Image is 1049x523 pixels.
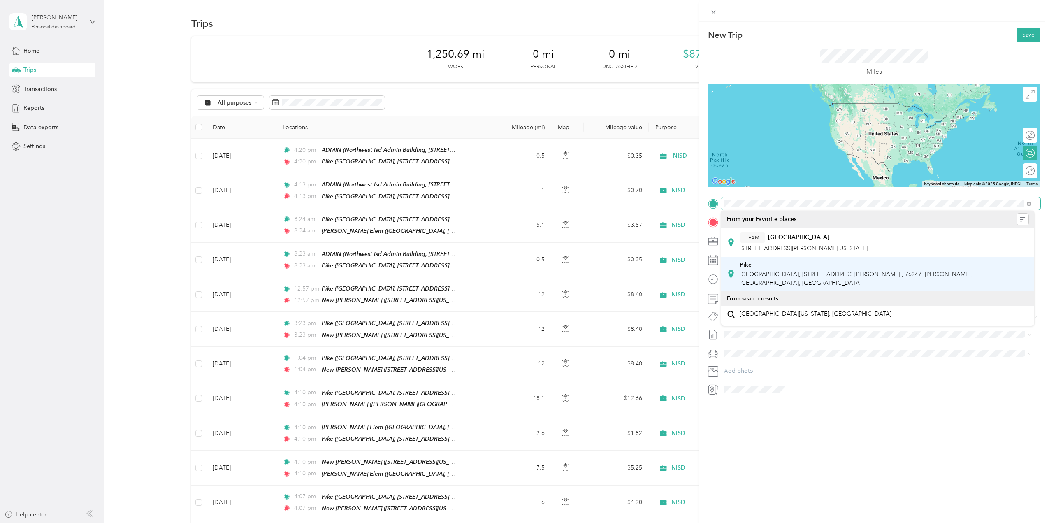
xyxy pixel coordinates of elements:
[745,234,759,241] span: TEAM
[710,176,737,187] img: Google
[710,176,737,187] a: Open this area in Google Maps (opens a new window)
[768,234,829,241] strong: [GEOGRAPHIC_DATA]
[740,261,752,269] strong: Pike
[721,365,1040,377] button: Add photo
[740,310,891,318] span: [GEOGRAPHIC_DATA][US_STATE], [GEOGRAPHIC_DATA]
[1017,28,1040,42] button: Save
[1003,477,1049,523] iframe: Everlance-gr Chat Button Frame
[740,232,765,243] button: TEAM
[740,245,868,252] span: [STREET_ADDRESS][PERSON_NAME][US_STATE]
[740,271,972,286] span: [GEOGRAPHIC_DATA], [STREET_ADDRESS][PERSON_NAME] , 76247, [PERSON_NAME], [GEOGRAPHIC_DATA], [GEOG...
[866,67,882,77] p: Miles
[708,29,743,41] p: New Trip
[727,216,796,223] span: From your Favorite places
[924,181,959,187] button: Keyboard shortcuts
[727,295,778,302] span: From search results
[964,181,1021,186] span: Map data ©2025 Google, INEGI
